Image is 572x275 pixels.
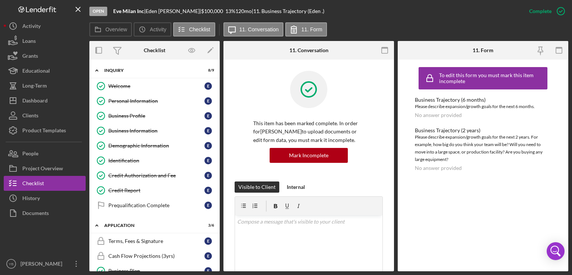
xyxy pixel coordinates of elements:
div: E [204,172,212,179]
a: Personal InformationE [93,94,216,108]
div: Personal Information [108,98,204,104]
button: Mark Incomplete [270,148,348,163]
label: 11. Conversation [239,26,279,32]
div: Prequalification Complete [108,202,204,208]
div: Mark Incomplete [289,148,328,163]
button: History [4,191,86,206]
a: Project Overview [4,161,86,176]
b: Eve Milan Inc [113,8,144,14]
div: 8 / 9 [201,68,214,73]
div: E [204,97,212,105]
div: To edit this form you must mark this item incomplete [439,72,546,84]
a: Terms, Fees & SignatureE [93,234,216,249]
span: $100,000 [201,8,223,14]
div: Grants [22,48,38,65]
label: 11. Form [301,26,322,32]
div: Educational [22,63,50,80]
button: Visible to Client [235,181,279,193]
div: Demographic Information [108,143,204,149]
div: Long-Term [22,78,47,95]
a: Business InformationE [93,123,216,138]
div: E [204,252,212,260]
div: Product Templates [22,123,66,140]
button: Activity [4,19,86,34]
div: Cash Flow Projections (3yrs) [108,253,204,259]
div: Business Plan [108,268,204,274]
a: Credit ReportE [93,183,216,198]
div: Visible to Client [238,181,276,193]
div: Checklist [144,47,165,53]
div: Eden [PERSON_NAME] | [146,8,201,14]
div: Complete [529,4,552,19]
div: E [204,202,212,209]
div: | 11. Business Trajectory (Eden .) [252,8,324,14]
text: YB [9,262,14,266]
button: 11. Conversation [223,22,284,37]
div: E [204,237,212,245]
div: Business Information [108,128,204,134]
div: 13 % [225,8,235,14]
div: [PERSON_NAME] [19,256,67,273]
div: Activity [22,19,41,35]
button: Complete [522,4,568,19]
button: Educational [4,63,86,78]
div: Open Intercom Messenger [547,242,565,260]
div: Open [89,7,107,16]
button: Dashboard [4,93,86,108]
label: Overview [105,26,127,32]
div: Business Trajectory (2 years) [415,127,551,133]
a: Credit Authorization and FeeE [93,168,216,183]
div: E [204,157,212,164]
div: | [113,8,146,14]
div: E [204,82,212,90]
div: Checklist [22,176,44,193]
div: Loans [22,34,36,50]
div: E [204,112,212,120]
button: Documents [4,206,86,221]
div: E [204,127,212,135]
div: E [204,142,212,149]
div: Dashboard [22,93,48,110]
button: Internal [283,181,309,193]
button: Checklist [4,176,86,191]
button: Long-Term [4,78,86,93]
button: YB[PERSON_NAME] [4,256,86,271]
p: This item has been marked complete. In order for [PERSON_NAME] to upload documents or edit form d... [253,119,364,144]
div: Identification [108,158,204,164]
button: Checklist [173,22,215,37]
div: Documents [22,206,49,222]
div: Application [104,223,196,228]
a: WelcomeE [93,79,216,94]
button: Loans [4,34,86,48]
div: Welcome [108,83,204,89]
div: E [204,267,212,275]
div: 3 / 6 [201,223,214,228]
div: No answer provided [415,165,462,171]
div: Credit Report [108,187,204,193]
button: Product Templates [4,123,86,138]
button: Overview [89,22,132,37]
div: History [22,191,40,208]
div: No answer provided [415,112,462,118]
a: Clients [4,108,86,123]
div: 120 mo [235,8,252,14]
div: 11. Conversation [289,47,328,53]
div: Project Overview [22,161,63,178]
button: Grants [4,48,86,63]
button: People [4,146,86,161]
div: Internal [287,181,305,193]
a: Cash Flow Projections (3yrs)E [93,249,216,263]
a: IdentificationE [93,153,216,168]
a: Prequalification CompleteE [93,198,216,213]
